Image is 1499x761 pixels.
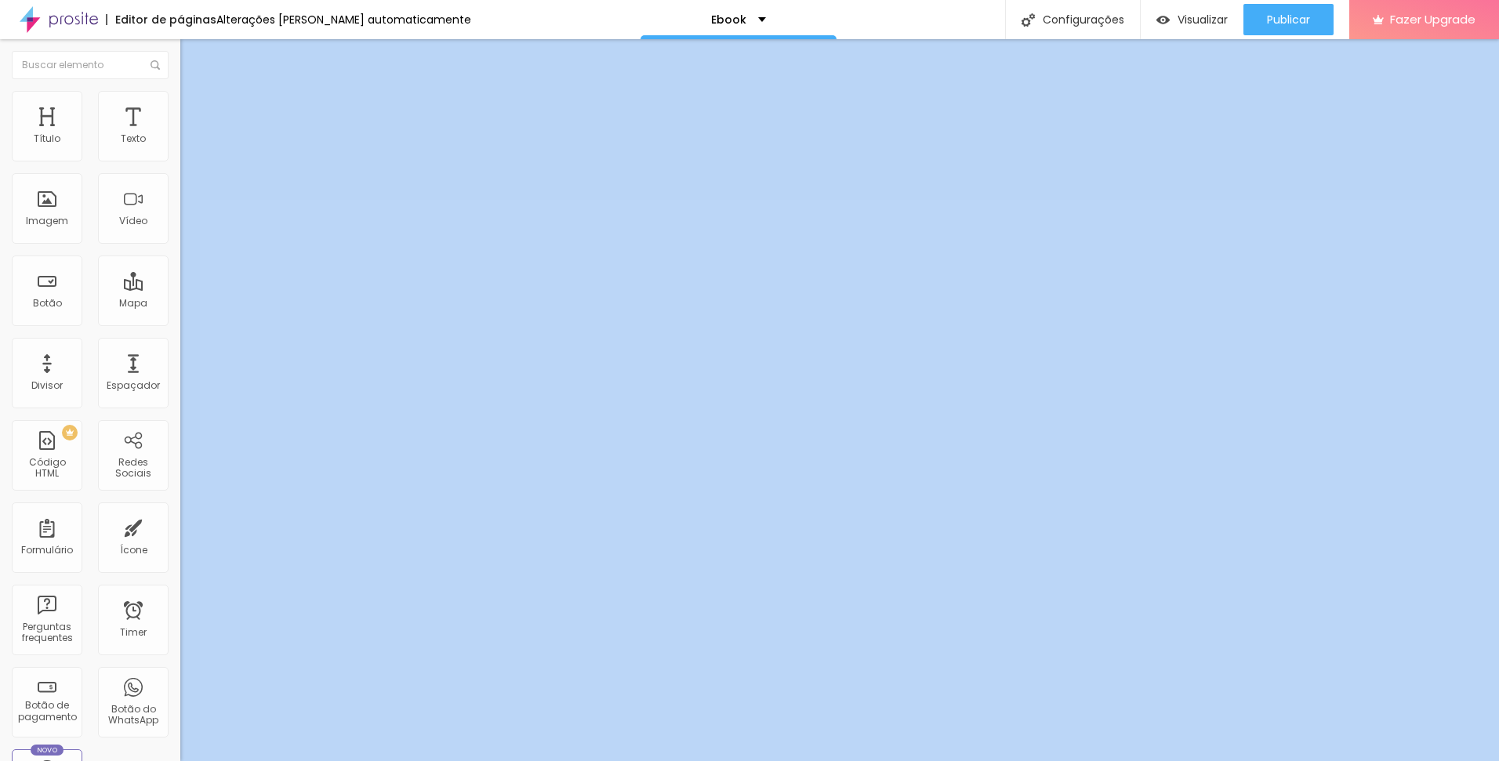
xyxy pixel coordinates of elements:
div: Ícone [120,545,147,556]
span: Visualizar [1178,13,1228,26]
p: Ebook [711,14,746,25]
div: Imagem [26,216,68,226]
div: Novo [31,745,64,756]
span: Publicar [1267,13,1310,26]
div: Redes Sociais [102,457,164,480]
div: Timer [120,627,147,638]
img: view-1.svg [1156,13,1170,27]
button: Visualizar [1141,4,1243,35]
div: Mapa [119,298,147,309]
span: Fazer Upgrade [1390,13,1475,26]
div: Botão [33,298,62,309]
div: Espaçador [107,380,160,391]
div: Perguntas frequentes [16,621,78,644]
input: Buscar elemento [12,51,169,79]
div: Texto [121,133,146,144]
div: Alterações [PERSON_NAME] automaticamente [216,14,471,25]
div: Editor de páginas [106,14,216,25]
img: Icone [1022,13,1035,27]
button: Publicar [1243,4,1334,35]
iframe: Editor [180,39,1499,761]
div: Vídeo [119,216,147,226]
img: Icone [151,60,160,70]
div: Título [34,133,60,144]
div: Código HTML [16,457,78,480]
div: Formulário [21,545,73,556]
div: Botão do WhatsApp [102,704,164,727]
div: Divisor [31,380,63,391]
div: Botão de pagamento [16,700,78,723]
